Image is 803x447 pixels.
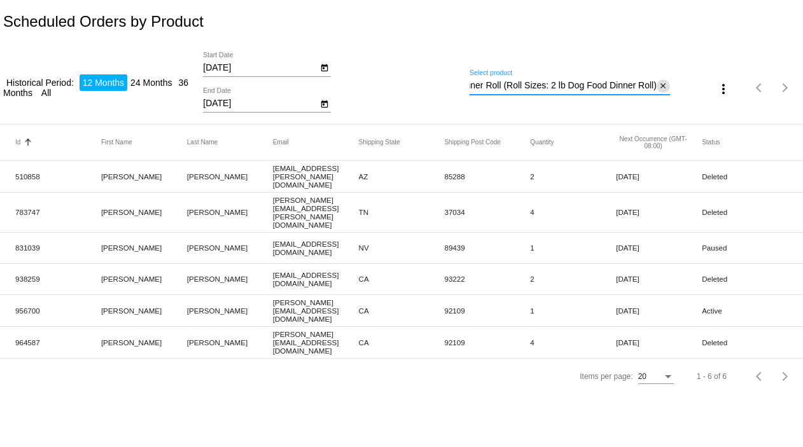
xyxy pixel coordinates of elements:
mat-cell: [EMAIL_ADDRESS][DOMAIN_NAME] [273,237,359,259]
mat-cell: 831039 [15,240,101,255]
mat-cell: [PERSON_NAME] [101,240,187,255]
mat-cell: [PERSON_NAME] [187,169,273,184]
mat-cell: [PERSON_NAME][EMAIL_ADDRESS][DOMAIN_NAME] [273,295,359,326]
mat-cell: 93222 [444,272,530,286]
mat-cell: 4 [530,335,616,350]
mat-cell: 938259 [15,272,101,286]
mat-cell: 4 [530,205,616,219]
mat-cell: [DATE] [616,205,702,219]
mat-cell: [PERSON_NAME] [101,335,187,350]
mat-cell: Deleted [702,335,788,350]
mat-cell: [DATE] [616,303,702,318]
mat-cell: 964587 [15,335,101,350]
button: Next page [772,75,798,100]
mat-cell: Deleted [702,169,788,184]
mat-cell: AZ [359,169,445,184]
mat-cell: 783747 [15,205,101,219]
button: Clear [657,79,670,93]
mat-cell: [PERSON_NAME][EMAIL_ADDRESS][DOMAIN_NAME] [273,327,359,358]
mat-cell: 85288 [444,169,530,184]
button: Change sorting for Customer.Email [273,139,289,146]
mat-cell: [DATE] [616,169,702,184]
mat-cell: [PERSON_NAME] [101,272,187,286]
button: Change sorting for Customer.FirstName [101,139,132,146]
mat-select: Items per page: [638,373,674,382]
li: All [38,85,55,101]
button: Change sorting for ShippingState [359,139,400,146]
mat-cell: TN [359,205,445,219]
mat-cell: NV [359,240,445,255]
mat-cell: 92109 [444,303,530,318]
button: Change sorting for Quantity [530,139,554,146]
mat-cell: 37034 [444,205,530,219]
mat-icon: close [659,81,667,92]
li: 36 Months [3,74,188,101]
button: Change sorting for Status [702,139,720,146]
mat-cell: [PERSON_NAME] [187,335,273,350]
mat-cell: [DATE] [616,272,702,286]
mat-cell: [PERSON_NAME] [187,303,273,318]
mat-cell: [PERSON_NAME] [187,272,273,286]
mat-cell: [PERSON_NAME] [101,169,187,184]
span: 20 [638,372,646,381]
input: Select product [470,81,656,91]
button: Open calendar [318,60,331,74]
mat-cell: 510858 [15,169,101,184]
mat-cell: [PERSON_NAME] [187,240,273,255]
mat-cell: Paused [702,240,788,255]
h2: Scheduled Orders by Product [3,13,204,31]
mat-cell: CA [359,335,445,350]
mat-cell: 89439 [444,240,530,255]
mat-cell: 2 [530,169,616,184]
button: Change sorting for Id [15,139,20,146]
button: Next page [772,364,798,389]
div: Items per page: [580,372,632,381]
button: Change sorting for NextOccurrenceUtc [616,135,690,149]
mat-cell: [PERSON_NAME][EMAIL_ADDRESS][PERSON_NAME][DOMAIN_NAME] [273,193,359,232]
mat-cell: [PERSON_NAME] [101,303,187,318]
mat-cell: 1 [530,240,616,255]
li: Historical Period: [3,74,77,91]
mat-cell: Deleted [702,205,788,219]
mat-cell: [EMAIL_ADDRESS][DOMAIN_NAME] [273,268,359,291]
li: 24 Months [127,74,175,91]
button: Previous page [747,75,772,100]
button: Change sorting for Customer.LastName [187,139,218,146]
mat-cell: Deleted [702,272,788,286]
mat-cell: CA [359,272,445,286]
mat-cell: 956700 [15,303,101,318]
mat-cell: Active [702,303,788,318]
mat-cell: [DATE] [616,240,702,255]
mat-cell: [PERSON_NAME] [187,205,273,219]
mat-icon: more_vert [716,81,731,97]
button: Open calendar [318,97,331,110]
mat-cell: 1 [530,303,616,318]
mat-cell: [DATE] [616,335,702,350]
button: Previous page [747,364,772,389]
button: Change sorting for ShippingPostcode [444,139,500,146]
input: Start Date [203,63,318,73]
li: 12 Months [80,74,127,91]
input: End Date [203,99,318,109]
div: 1 - 6 of 6 [697,372,727,381]
mat-cell: 92109 [444,335,530,350]
mat-cell: CA [359,303,445,318]
mat-cell: 2 [530,272,616,286]
mat-cell: [PERSON_NAME] [101,205,187,219]
mat-cell: [EMAIL_ADDRESS][PERSON_NAME][DOMAIN_NAME] [273,161,359,192]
